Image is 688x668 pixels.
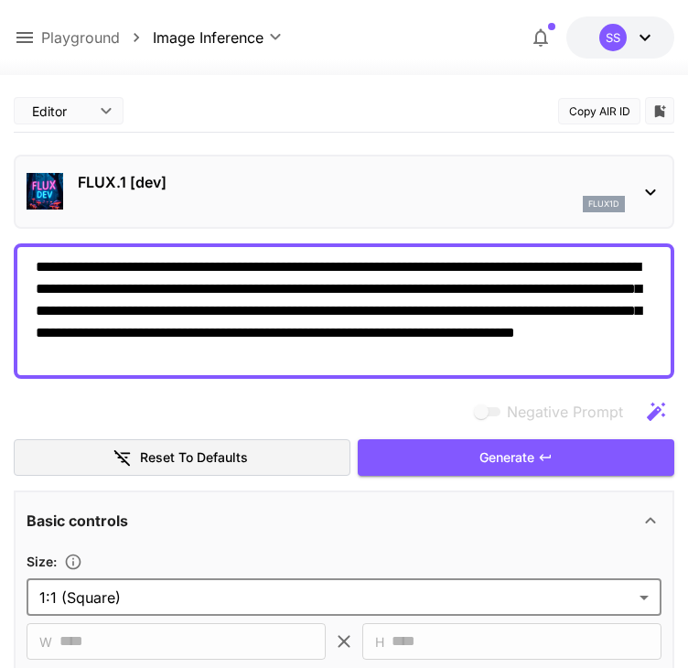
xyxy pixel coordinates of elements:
div: SS [599,24,627,51]
span: Size : [27,554,57,569]
p: Basic controls [27,510,128,532]
div: Basic controls [27,499,661,543]
button: Reset to defaults [14,439,350,477]
p: FLUX.1 [dev] [78,171,625,193]
p: flux1d [588,198,619,210]
span: Negative Prompt [507,401,623,423]
span: Generate [479,447,534,469]
span: Negative prompts are not compatible with the selected model. [470,400,638,423]
button: $0.00SS [566,16,674,59]
span: 1:1 (Square) [39,587,632,609]
button: Copy AIR ID [558,98,640,124]
span: Image Inference [153,27,263,48]
button: Generate [358,439,673,477]
div: FLUX.1 [dev]flux1d [27,164,661,220]
a: Playground [41,27,120,48]
button: Add to library [651,100,668,122]
nav: breadcrumb [41,27,153,48]
button: Adjust the dimensions of the generated image by specifying its width and height in pixels, or sel... [57,553,90,571]
span: W [39,631,52,652]
span: Editor [32,102,89,121]
span: H [375,631,384,652]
